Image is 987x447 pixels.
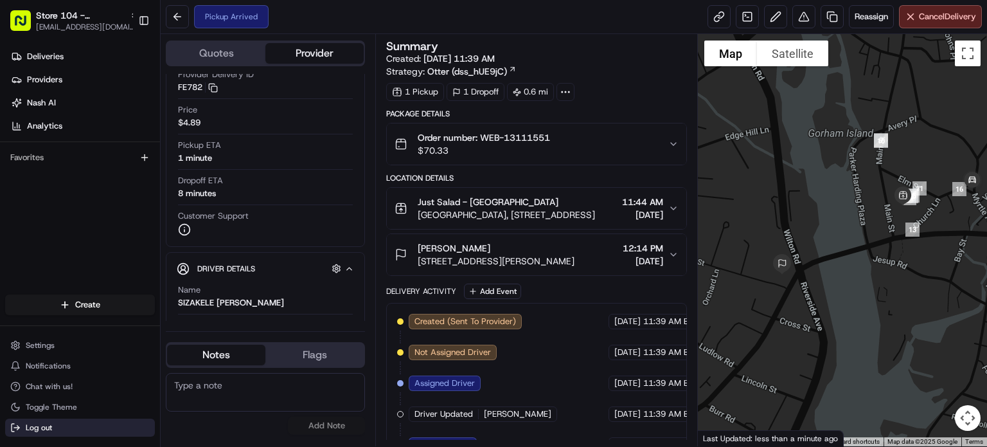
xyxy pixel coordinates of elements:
div: 13 [900,217,925,242]
a: Deliveries [5,46,160,67]
div: 1 minute [178,152,212,164]
span: [DATE] [116,199,142,209]
span: Just Salad - [GEOGRAPHIC_DATA] [418,196,558,208]
span: [DATE] [614,316,641,327]
button: Order number: WEB-13111551$70.33 [387,123,686,165]
div: Location Details [386,173,687,183]
button: Driver Details [177,258,354,279]
span: Price [178,104,197,116]
button: See all [199,164,234,179]
img: 1736555255976-a54dd68f-1ca7-489b-9aae-adbdc363a1c4 [26,234,36,244]
button: Log out [5,419,155,437]
div: Package Details [386,109,687,119]
img: Klarizel Pensader [13,187,33,207]
div: 15 [900,183,925,208]
button: Map camera controls [955,405,981,431]
span: Analytics [27,120,62,132]
span: 12:14 PM [623,242,663,255]
button: Settings [5,336,155,354]
div: 0.6 mi [507,83,554,101]
span: Create [75,299,100,311]
a: Nash AI [5,93,160,113]
span: API Documentation [121,287,206,300]
div: Past conversations [13,167,82,177]
button: CancelDelivery [899,5,982,28]
span: Nash AI [27,97,56,109]
button: Toggle fullscreen view [955,41,981,66]
span: Assigned Driver [414,378,475,389]
span: Klarizel Pensader [40,199,106,209]
span: [PERSON_NAME] [40,233,104,244]
span: Map data ©2025 Google [887,438,957,445]
img: Google [701,430,743,446]
span: 11:39 AM EDT [643,408,698,420]
button: Toggle Theme [5,398,155,416]
span: Chat with us! [26,381,73,392]
span: Name [178,284,200,296]
span: • [107,233,111,244]
button: Keyboard shortcuts [824,437,880,446]
span: Providers [27,74,62,86]
button: Show street map [704,41,757,66]
button: Reassign [849,5,894,28]
div: 💻 [109,288,119,298]
button: [EMAIL_ADDRESS][DOMAIN_NAME] [36,22,139,32]
span: [STREET_ADDRESS][PERSON_NAME] [418,255,574,268]
span: [DATE] [614,378,641,389]
span: Reassign [855,11,888,23]
span: Not Assigned Driver [414,347,491,358]
span: 11:39 AM EDT [643,378,698,389]
span: Pickup ETA [178,140,221,151]
span: Toggle Theme [26,402,77,412]
span: Log out [26,423,52,433]
span: [DATE] 11:39 AM [423,53,495,64]
div: 1 Dropoff [447,83,504,101]
div: 16 [947,177,972,201]
span: 11:44 AM [622,196,663,208]
span: $70.33 [418,144,550,157]
img: Nash [13,12,39,38]
span: [PERSON_NAME] [418,242,490,255]
span: Cancel Delivery [919,11,976,23]
button: Add Event [464,284,521,299]
p: Welcome 👋 [13,51,234,71]
button: Quotes [167,43,265,64]
span: $4.89 [178,117,200,129]
span: [DATE] [614,347,641,358]
span: Otter (dss_hUE9jC) [427,65,507,78]
div: 11 [907,176,932,201]
button: [PERSON_NAME][STREET_ADDRESS][PERSON_NAME]12:14 PM[DATE] [387,234,686,275]
button: FE782 [178,82,218,93]
a: Otter (dss_hUE9jC) [427,65,517,78]
span: Created (Sent To Provider) [414,316,516,327]
span: [PERSON_NAME] [484,408,551,420]
button: Show satellite imagery [757,41,828,66]
span: [DATE] [623,255,663,268]
div: SIZAKELE [PERSON_NAME] [178,297,284,309]
button: Notes [167,345,265,365]
button: Start new chat [218,126,234,141]
span: Settings [26,340,55,351]
button: Provider [265,43,364,64]
button: Notifications [5,357,155,375]
div: 1 Pickup [386,83,444,101]
button: Store 104 - [GEOGRAPHIC_DATA] (Just Salad) [36,9,125,22]
span: [DATE] [614,408,641,420]
span: Dropoff ETA [178,175,223,187]
span: Driver Details [197,264,255,274]
img: 1736555255976-a54dd68f-1ca7-489b-9aae-adbdc363a1c4 [26,199,36,210]
span: 11:39 AM EDT [643,316,698,327]
span: [DATE] [622,208,663,221]
span: Created: [386,52,495,65]
div: We're available if you need us! [58,135,177,145]
span: Customer Support [178,210,249,222]
input: Clear [33,82,212,96]
span: 11:39 AM EDT [643,347,698,358]
span: Knowledge Base [26,287,98,300]
div: Start new chat [58,122,211,135]
div: Favorites [5,147,155,168]
span: Deliveries [27,51,64,62]
span: [GEOGRAPHIC_DATA], [STREET_ADDRESS] [418,208,595,221]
